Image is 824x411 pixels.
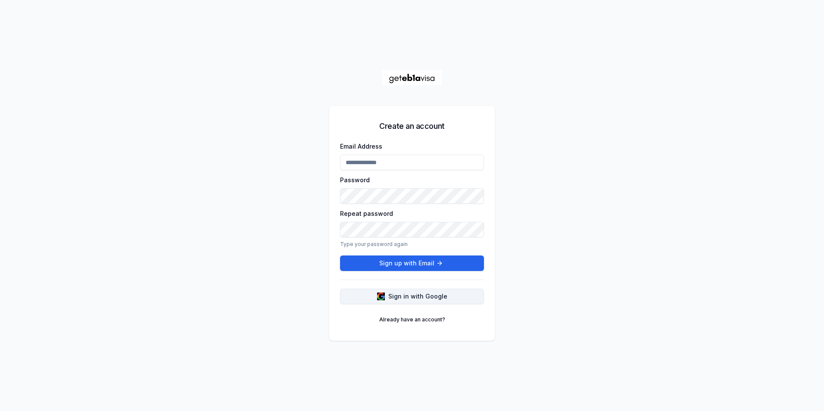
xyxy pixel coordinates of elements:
[340,176,370,184] label: Password
[340,241,484,251] p: Type your password again
[340,289,484,304] button: Sign in with Google
[382,70,442,85] img: geteb1avisa logo
[388,292,447,301] span: Sign in with Google
[340,255,484,271] button: Sign up with Email
[340,210,393,217] label: Repeat password
[382,70,442,85] a: Home Page
[340,143,382,150] label: Email Address
[374,313,450,327] a: Already have an account?
[377,293,385,300] img: google logo
[379,120,444,132] h5: Create an account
